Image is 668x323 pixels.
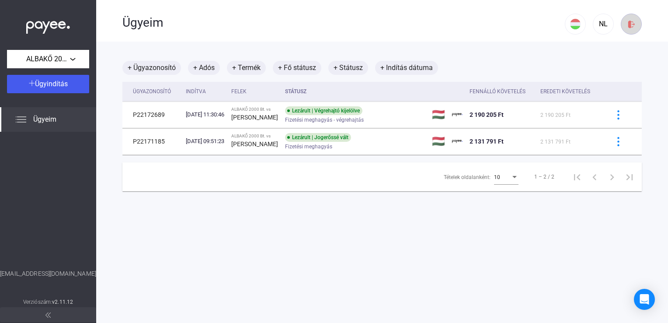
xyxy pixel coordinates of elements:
div: Lezárult | Végrehajtó kijelölve [285,106,362,115]
td: P22171185 [122,128,182,154]
strong: v2.11.12 [52,299,73,305]
div: Eredeti követelés [540,86,598,97]
font: + Státusz [334,63,363,73]
button: Első oldal [568,168,586,186]
button: több-kék [609,132,627,151]
font: NL [599,20,608,28]
div: Lezárult | Jogerőssé vált [285,133,351,142]
img: kijelentkezés-piros [627,20,636,29]
div: [DATE] 09:51:23 [186,137,224,146]
div: Ügyeim [122,15,565,30]
span: Fizetési meghagyás [285,141,332,152]
img: white-payee-white-dot.svg [26,16,70,34]
span: 2 131 791 Ft [470,138,504,145]
span: 10 [494,174,500,180]
button: több-kék [609,105,627,124]
span: Ügyeim [33,114,56,125]
span: 2 190 205 Ft [470,111,504,118]
div: 1 – 2 / 2 [534,172,554,182]
div: Nyissa meg az Intercom Messengert [634,289,655,310]
mat-select: Tételek oldalanként: [494,172,518,182]
div: Felek [231,86,278,97]
button: NL [593,14,614,35]
div: [DATE] 11:30:46 [186,110,224,119]
div: Eredeti követelés [540,86,590,97]
div: ALBAKŐ 2000 Bt. vs [231,107,278,112]
div: Indítva [186,86,224,97]
img: HU [570,19,581,29]
div: Ügyazonosító [133,86,171,97]
span: 2 190 205 Ft [540,112,571,118]
img: kedvezményezett-logó [452,109,463,120]
button: HU [565,14,586,35]
img: list.svg [16,114,26,125]
div: Fennálló követelés [470,86,525,97]
img: plus-white.svg [29,80,35,86]
button: Előző oldal [586,168,603,186]
div: Tételek oldalanként: [444,172,491,183]
div: ALBAKŐ 2000 Bt. vs [231,133,278,139]
div: Ügyazonosító [133,86,179,97]
div: Felek [231,86,247,97]
strong: [PERSON_NAME] [231,140,278,147]
strong: [PERSON_NAME] [231,114,278,121]
font: + Ügyazonosító [128,63,176,73]
div: Indítva [186,86,206,97]
button: Következő oldal [603,168,621,186]
img: több-kék [614,110,623,119]
div: Fennálló követelés [470,86,533,97]
img: kedvezményezett-logó [452,136,463,147]
button: Utolsó oldal [621,168,638,186]
td: 🇭🇺 [428,128,449,154]
td: 🇭🇺 [428,102,449,128]
font: + Fő státusz [278,63,316,73]
span: ALBAKŐ 2000 Bt. [26,54,70,64]
button: kijelentkezés-piros [621,14,642,35]
font: + Indítás dátuma [380,63,433,73]
span: Fizetési meghagyás - végrehajtás [285,115,364,125]
font: + Termék [232,63,261,73]
span: 2 131 791 Ft [540,139,571,145]
span: Ügyindítás [35,80,68,88]
img: arrow-double-left-grey.svg [45,312,51,318]
th: Státusz [282,82,428,102]
button: Ügyindítás [7,75,89,93]
td: P22172689 [122,102,182,128]
button: ALBAKŐ 2000 Bt. [7,50,89,68]
font: + Adós [193,63,215,73]
img: több-kék [614,137,623,146]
